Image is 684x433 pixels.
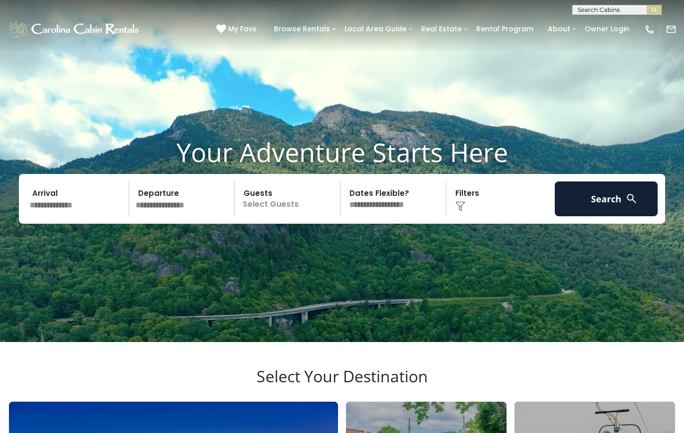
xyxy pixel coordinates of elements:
[228,24,256,34] span: My Favs
[625,192,638,205] img: search-regular-white.png
[7,19,142,39] img: White-1-1-2.png
[543,21,575,37] a: About
[471,21,538,37] a: Rental Program
[340,21,412,37] a: Local Area Guide
[455,201,465,211] img: filter--v1.png
[238,181,340,216] p: Select Guests
[7,137,677,168] h1: Your Adventure Starts Here
[216,24,259,35] a: My Favs
[416,21,467,37] a: Real Estate
[555,181,658,216] button: Search
[666,24,677,35] img: mail-regular-white.png
[7,367,677,402] h3: Select Your Destination
[580,21,634,37] a: Owner Login
[269,21,335,37] a: Browse Rentals
[644,24,655,35] img: phone-regular-white.png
